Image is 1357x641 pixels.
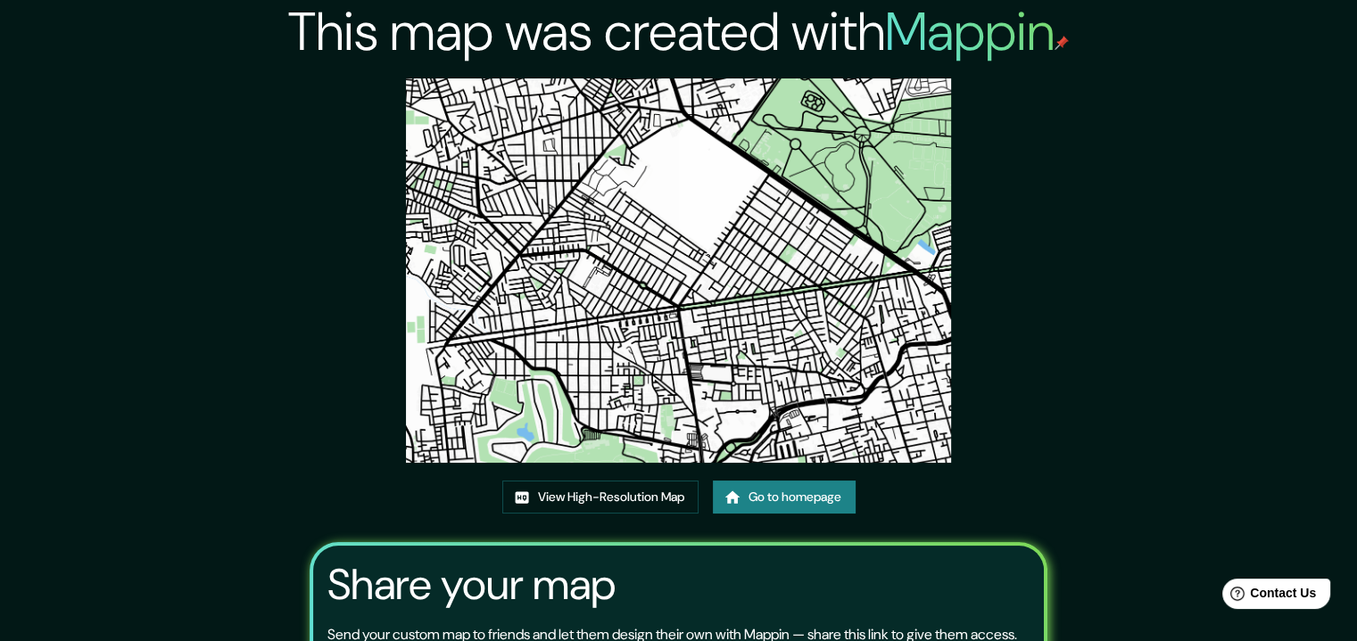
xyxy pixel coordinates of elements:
a: View High-Resolution Map [502,481,699,514]
img: mappin-pin [1055,36,1069,50]
a: Go to homepage [713,481,856,514]
img: created-map [406,78,950,463]
iframe: Help widget launcher [1198,571,1337,621]
h3: Share your map [327,560,616,610]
